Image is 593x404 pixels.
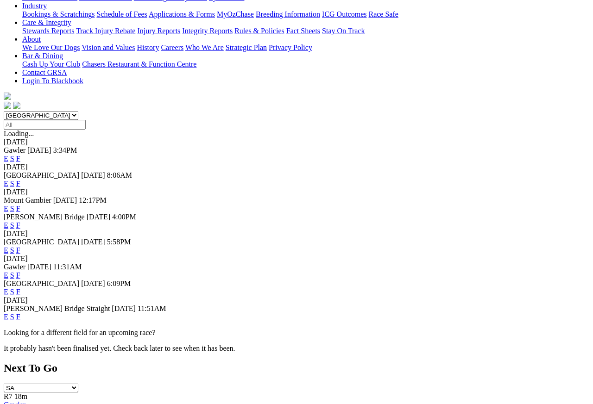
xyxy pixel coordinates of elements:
a: Vision and Values [82,44,135,51]
div: Industry [22,10,589,19]
div: [DATE] [4,188,589,196]
a: E [4,221,8,229]
span: [DATE] [81,238,105,246]
div: [DATE] [4,296,589,305]
a: F [16,180,20,187]
img: facebook.svg [4,102,11,109]
a: Privacy Policy [269,44,312,51]
span: 6:09PM [107,280,131,287]
a: ICG Outcomes [322,10,366,18]
span: 4:00PM [112,213,136,221]
a: Fact Sheets [286,27,320,35]
span: [PERSON_NAME] Bridge [4,213,85,221]
a: Track Injury Rebate [76,27,135,35]
span: R7 [4,392,13,400]
a: E [4,313,8,321]
a: History [137,44,159,51]
a: Contact GRSA [22,68,67,76]
div: [DATE] [4,255,589,263]
div: Bar & Dining [22,60,589,68]
a: S [10,246,14,254]
span: Loading... [4,130,34,137]
img: logo-grsa-white.png [4,93,11,100]
a: Cash Up Your Club [22,60,80,68]
span: [GEOGRAPHIC_DATA] [4,171,79,179]
span: [GEOGRAPHIC_DATA] [4,280,79,287]
p: Looking for a different field for an upcoming race? [4,329,589,337]
a: Injury Reports [137,27,180,35]
div: [DATE] [4,163,589,171]
a: E [4,288,8,296]
a: F [16,155,20,162]
span: 8:06AM [107,171,132,179]
a: We Love Our Dogs [22,44,80,51]
h2: Next To Go [4,362,589,374]
a: Login To Blackbook [22,77,83,85]
span: [DATE] [81,280,105,287]
a: S [10,155,14,162]
a: Integrity Reports [182,27,233,35]
a: F [16,271,20,279]
span: [DATE] [87,213,111,221]
a: E [4,271,8,279]
a: Strategic Plan [226,44,267,51]
a: Breeding Information [256,10,320,18]
a: Industry [22,2,47,10]
a: MyOzChase [217,10,254,18]
span: [PERSON_NAME] Bridge Straight [4,305,110,312]
a: F [16,205,20,212]
div: Care & Integrity [22,27,589,35]
span: 3:34PM [53,146,77,154]
a: Bookings & Scratchings [22,10,95,18]
a: S [10,205,14,212]
div: [DATE] [4,138,589,146]
span: [GEOGRAPHIC_DATA] [4,238,79,246]
a: E [4,246,8,254]
span: 12:17PM [79,196,107,204]
a: S [10,288,14,296]
a: S [10,221,14,229]
span: Mount Gambier [4,196,51,204]
a: Schedule of Fees [96,10,147,18]
img: twitter.svg [13,102,20,109]
a: F [16,221,20,229]
a: S [10,180,14,187]
span: Gawler [4,146,25,154]
a: E [4,205,8,212]
a: F [16,313,20,321]
a: E [4,180,8,187]
span: Gawler [4,263,25,271]
a: S [10,313,14,321]
a: F [16,246,20,254]
a: F [16,288,20,296]
a: Rules & Policies [234,27,284,35]
a: Stewards Reports [22,27,74,35]
a: Race Safe [368,10,398,18]
a: Stay On Track [322,27,365,35]
a: Bar & Dining [22,52,63,60]
div: [DATE] [4,230,589,238]
span: [DATE] [112,305,136,312]
a: Careers [161,44,183,51]
span: 5:58PM [107,238,131,246]
a: About [22,35,41,43]
span: [DATE] [27,263,51,271]
a: S [10,271,14,279]
span: 11:31AM [53,263,82,271]
partial: It probably hasn't been finalised yet. Check back later to see when it has been. [4,344,235,352]
span: [DATE] [53,196,77,204]
div: About [22,44,589,52]
a: Applications & Forms [149,10,215,18]
a: Who We Are [185,44,224,51]
span: [DATE] [27,146,51,154]
a: Chasers Restaurant & Function Centre [82,60,196,68]
a: Care & Integrity [22,19,71,26]
a: E [4,155,8,162]
span: [DATE] [81,171,105,179]
input: Select date [4,120,86,130]
span: 18m [14,392,27,400]
span: 11:51AM [138,305,166,312]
